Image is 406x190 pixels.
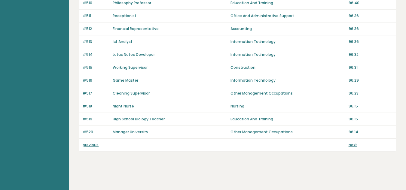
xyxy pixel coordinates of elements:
p: Information Technology [230,52,345,57]
p: #515 [83,65,109,70]
a: Cleaning Supervisor [113,91,150,96]
p: #517 [83,91,109,96]
p: #518 [83,104,109,109]
a: next [349,142,357,147]
p: 96.15 [349,104,392,109]
p: #519 [83,116,109,122]
p: Information Technology [230,78,345,83]
a: High School Biology Teacher [113,116,165,122]
p: 96.15 [349,116,392,122]
p: 96.23 [349,91,392,96]
a: previous [83,142,99,147]
p: 96.40 [349,0,392,6]
a: Night Nurse [113,104,134,109]
p: Other Management Occupations [230,91,345,96]
p: 96.36 [349,39,392,44]
a: Ict Analyst [113,39,133,44]
p: #514 [83,52,109,57]
p: Nursing [230,104,345,109]
p: Accounting [230,26,345,32]
p: 96.36 [349,26,392,32]
p: 96.31 [349,65,392,70]
p: Other Management Occupations [230,129,345,135]
a: Receptionist [113,13,136,18]
p: #513 [83,39,109,44]
a: Financial Representative [113,26,159,31]
a: Philosophy Professor [113,0,151,5]
p: #511 [83,13,109,19]
p: Office And Administrative Support [230,13,345,19]
p: 96.32 [349,52,392,57]
p: Information Technology [230,39,345,44]
p: 96.36 [349,13,392,19]
a: Game Master [113,78,138,83]
a: Working Supervisor [113,65,148,70]
p: Construction [230,65,345,70]
p: #512 [83,26,109,32]
p: 96.14 [349,129,392,135]
a: Manager University [113,129,148,134]
p: #516 [83,78,109,83]
p: Education And Training [230,0,345,6]
a: Lotus Notes Developer [113,52,155,57]
p: #510 [83,0,109,6]
p: Education And Training [230,116,345,122]
p: 96.29 [349,78,392,83]
p: #520 [83,129,109,135]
